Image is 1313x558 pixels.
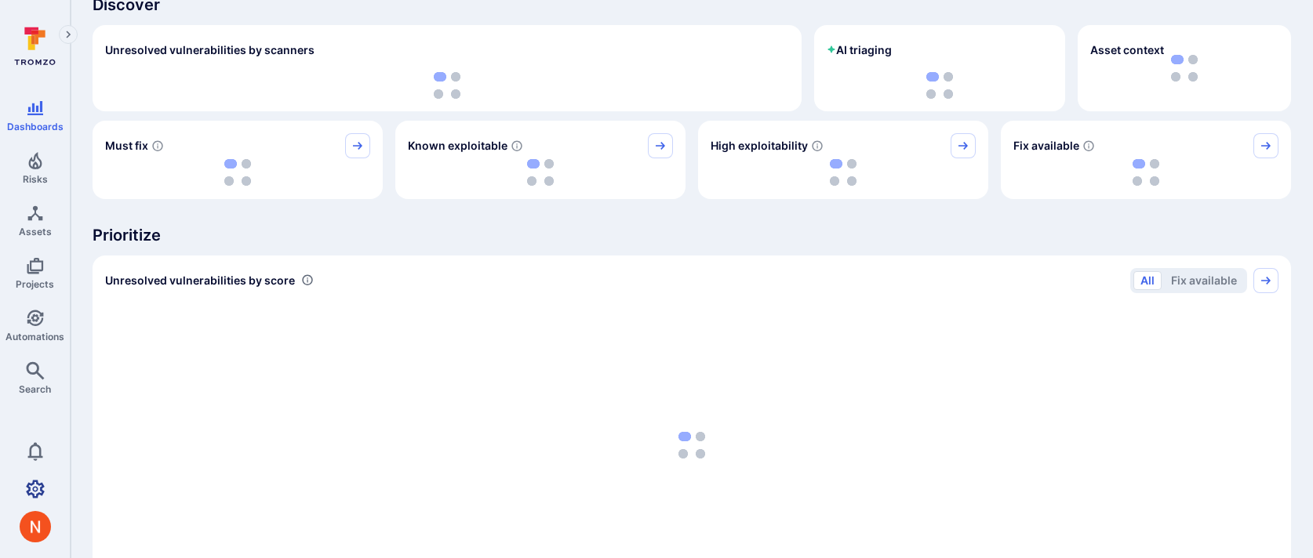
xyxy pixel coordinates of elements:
[23,173,48,185] span: Risks
[301,272,314,288] div: Number of vulnerabilities in status 'Open' 'Triaged' and 'In process' grouped by score
[1013,158,1278,187] div: loading spinner
[19,383,51,395] span: Search
[59,25,78,44] button: Expand navigation menu
[1090,42,1164,58] span: Asset context
[511,139,523,152] svg: Confirmed exploitable by KEV
[63,28,74,42] i: Expand navigation menu
[395,121,686,199] div: Known exploitable
[1164,271,1244,290] button: Fix available
[926,72,953,99] img: Loading...
[527,159,554,186] img: Loading...
[20,511,51,542] img: ACg8ocIprwjrgDQnDsNSk9Ghn5p5-B8DpAKWoJ5Gi9syOE4K59tr4Q=s96-c
[1001,121,1291,199] div: Fix available
[20,511,51,542] div: Neeren Patki
[827,72,1053,99] div: loading spinner
[224,159,251,186] img: Loading...
[1133,271,1162,290] button: All
[16,278,54,290] span: Projects
[408,158,673,187] div: loading spinner
[105,42,315,58] h2: Unresolved vulnerabilities by scanners
[434,72,460,99] img: Loading...
[1082,139,1095,152] svg: Vulnerabilities with fix available
[711,158,976,187] div: loading spinner
[711,138,808,154] span: High exploitability
[19,226,52,237] span: Assets
[1013,138,1079,154] span: Fix available
[105,72,789,99] div: loading spinner
[93,224,1291,246] span: Prioritize
[408,138,507,154] span: Known exploitable
[1133,159,1159,186] img: Loading...
[105,273,295,288] span: Unresolved vulnerabilities by score
[105,158,370,187] div: loading spinner
[678,432,705,458] img: Loading...
[830,159,857,186] img: Loading...
[827,42,892,58] h2: AI triaging
[7,121,64,132] span: Dashboards
[698,121,988,199] div: High exploitability
[5,331,64,342] span: Automations
[811,139,824,152] svg: EPSS score ≥ 0.7
[93,121,383,199] div: Must fix
[105,138,148,154] span: Must fix
[151,139,164,152] svg: Risk score >=40 , missed SLA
